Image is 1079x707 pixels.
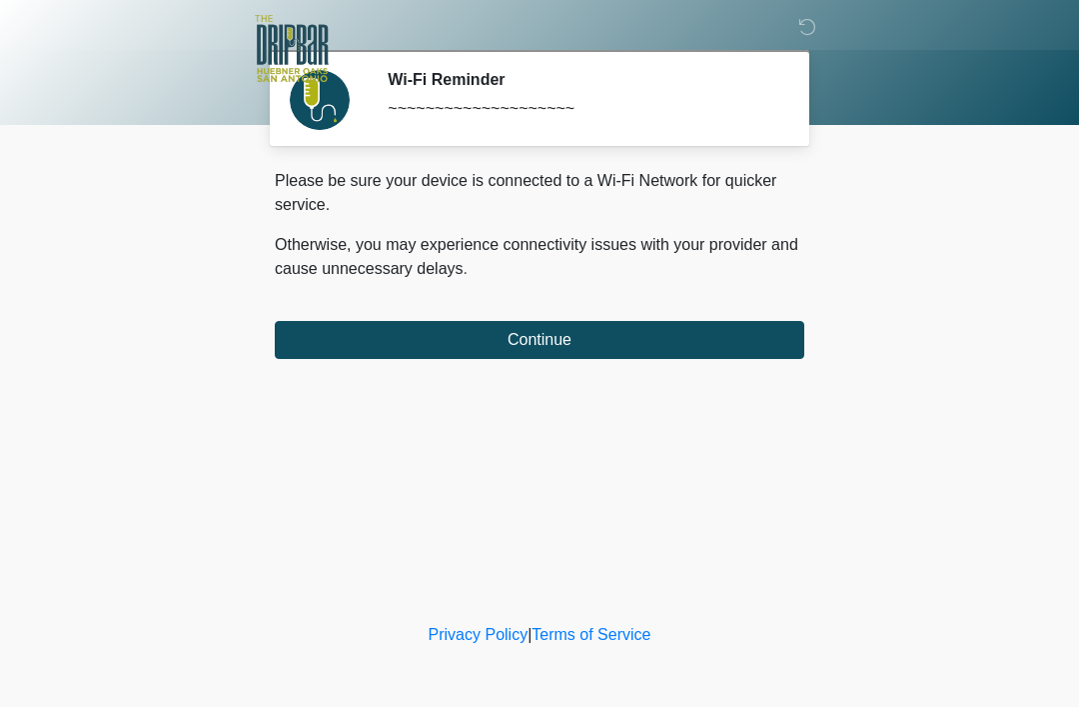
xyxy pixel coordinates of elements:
[528,626,532,643] a: |
[255,15,329,82] img: The DRIPBaR - The Strand at Huebner Oaks Logo
[275,321,804,359] button: Continue
[388,97,774,121] div: ~~~~~~~~~~~~~~~~~~~~
[429,626,529,643] a: Privacy Policy
[290,70,350,130] img: Agent Avatar
[275,233,804,281] p: Otherwise, you may experience connectivity issues with your provider and cause unnecessary delays
[275,169,804,217] p: Please be sure your device is connected to a Wi-Fi Network for quicker service.
[532,626,650,643] a: Terms of Service
[464,260,468,277] span: .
